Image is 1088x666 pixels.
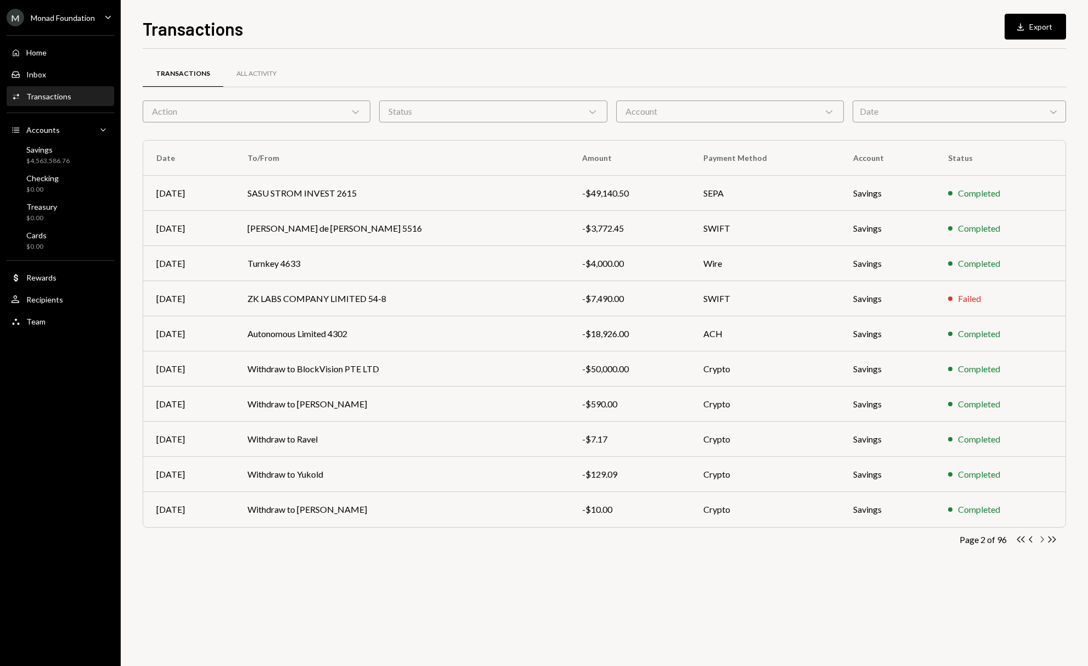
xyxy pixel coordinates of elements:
[582,292,677,305] div: -$7,490.00
[7,267,114,287] a: Rewards
[853,100,1066,122] div: Date
[840,211,935,246] td: Savings
[690,316,840,351] td: ACH
[7,42,114,62] a: Home
[582,257,677,270] div: -$4,000.00
[156,433,221,446] div: [DATE]
[690,246,840,281] td: Wire
[236,69,277,79] div: All Activity
[840,246,935,281] td: Savings
[7,170,114,197] a: Checking$0.00
[156,468,221,481] div: [DATE]
[958,222,1000,235] div: Completed
[690,281,840,316] td: SWIFT
[234,351,568,387] td: Withdraw to BlockVision PTE LTD
[26,174,59,183] div: Checking
[7,199,114,225] a: Treasury$0.00
[569,141,690,176] th: Amount
[26,185,59,194] div: $0.00
[156,398,221,411] div: [DATE]
[7,9,24,26] div: M
[690,141,840,176] th: Payment Method
[26,231,47,240] div: Cards
[156,222,221,235] div: [DATE]
[26,317,46,326] div: Team
[143,100,370,122] div: Action
[582,362,677,376] div: -$50,000.00
[26,202,57,211] div: Treasury
[26,273,57,282] div: Rewards
[958,257,1000,270] div: Completed
[840,316,935,351] td: Savings
[840,351,935,387] td: Savings
[143,60,223,88] a: Transactions
[690,492,840,527] td: Crypto
[234,141,568,176] th: To/From
[1005,14,1066,40] button: Export
[234,281,568,316] td: ZK LABS COMPANY LIMITED 54-8
[234,176,568,211] td: SASU STROM INVEST 2615
[616,100,844,122] div: Account
[582,398,677,411] div: -$590.00
[234,246,568,281] td: Turnkey 4633
[582,468,677,481] div: -$129.09
[7,289,114,309] a: Recipients
[234,211,568,246] td: [PERSON_NAME] de [PERSON_NAME] 5516
[840,457,935,492] td: Savings
[26,125,60,135] div: Accounts
[143,141,234,176] th: Date
[234,457,568,492] td: Withdraw to Yukold
[958,292,981,305] div: Failed
[7,64,114,84] a: Inbox
[156,292,221,305] div: [DATE]
[156,503,221,516] div: [DATE]
[960,534,1007,545] div: Page 2 of 96
[840,422,935,457] td: Savings
[690,457,840,492] td: Crypto
[690,351,840,387] td: Crypto
[690,211,840,246] td: SWIFT
[958,503,1000,516] div: Completed
[26,156,70,166] div: $4,563,586.76
[7,311,114,331] a: Team
[234,492,568,527] td: Withdraw to [PERSON_NAME]
[26,295,63,304] div: Recipients
[690,387,840,422] td: Crypto
[7,227,114,254] a: Cards$0.00
[690,422,840,457] td: Crypto
[156,362,221,376] div: [DATE]
[958,187,1000,200] div: Completed
[234,422,568,457] td: Withdraw to Ravel
[840,492,935,527] td: Savings
[26,214,57,223] div: $0.00
[582,433,677,446] div: -$7.17
[156,327,221,340] div: [DATE]
[958,468,1000,481] div: Completed
[582,187,677,200] div: -$49,140.50
[840,141,935,176] th: Account
[840,176,935,211] td: Savings
[840,387,935,422] td: Savings
[26,242,47,251] div: $0.00
[31,13,95,23] div: Monad Foundation
[26,92,71,101] div: Transactions
[840,281,935,316] td: Savings
[690,176,840,211] td: SEPA
[234,316,568,351] td: Autonomous Limited 4302
[156,187,221,200] div: [DATE]
[156,257,221,270] div: [DATE]
[958,398,1000,411] div: Completed
[958,362,1000,376] div: Completed
[582,327,677,340] div: -$18,926.00
[26,145,70,154] div: Savings
[935,141,1066,176] th: Status
[958,327,1000,340] div: Completed
[7,120,114,139] a: Accounts
[7,142,114,168] a: Savings$4,563,586.76
[7,86,114,106] a: Transactions
[582,503,677,516] div: -$10.00
[26,70,46,79] div: Inbox
[26,48,47,57] div: Home
[958,433,1000,446] div: Completed
[143,18,243,40] h1: Transactions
